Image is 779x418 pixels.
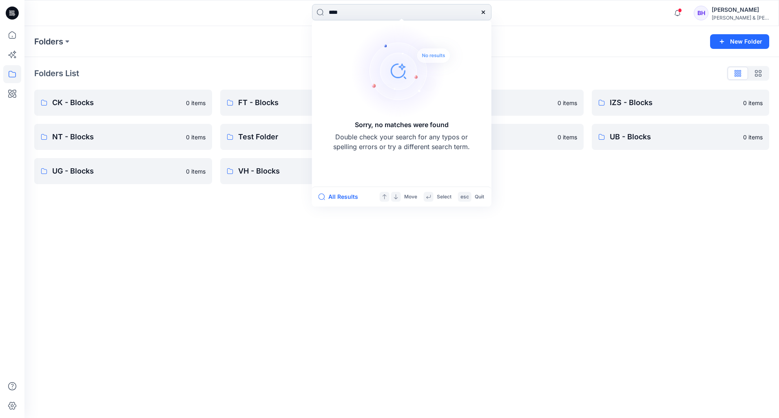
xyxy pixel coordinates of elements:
a: FT - Blocks0 items [220,90,398,116]
p: IZS - Blocks [610,97,739,108]
p: Move [404,193,417,201]
p: FT - Blocks [238,97,367,108]
p: 0 items [743,99,763,107]
p: 0 items [558,99,577,107]
img: Sorry, no matches were found [351,22,465,120]
p: CK - Blocks [52,97,181,108]
a: UG - Blocks0 items [34,158,212,184]
p: 0 items [743,133,763,141]
p: Select [437,193,451,201]
div: BH [694,6,708,20]
p: UB - Blocks [610,131,739,143]
div: [PERSON_NAME] & [PERSON_NAME] [712,15,769,21]
a: IZS - Blocks0 items [592,90,770,116]
a: UB - Blocks0 items [592,124,770,150]
p: 0 items [186,133,206,141]
p: esc [460,193,469,201]
p: Folders List [34,67,79,79]
p: Test Folder [238,131,367,143]
a: Test Folder2 items [220,124,398,150]
p: UG - Blocks [52,165,181,177]
div: [PERSON_NAME] [712,5,769,15]
p: 0 items [558,133,577,141]
a: IZ - Blocks0 items [406,90,584,116]
a: Folders [34,36,63,47]
a: VH - Blocks0 items [220,158,398,184]
p: 0 items [186,167,206,176]
p: Quit [475,193,484,201]
h5: Sorry, no matches were found [355,120,449,130]
p: 0 items [186,99,206,107]
button: All Results [319,192,363,202]
a: TH - Blocks0 items [406,124,584,150]
p: VH - Blocks [238,165,367,177]
button: New Folder [710,34,769,49]
a: NT - Blocks0 items [34,124,212,150]
p: Double check your search for any typos or spelling errors or try a different search term. [332,132,471,152]
p: NT - Blocks [52,131,181,143]
a: CK - Blocks0 items [34,90,212,116]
